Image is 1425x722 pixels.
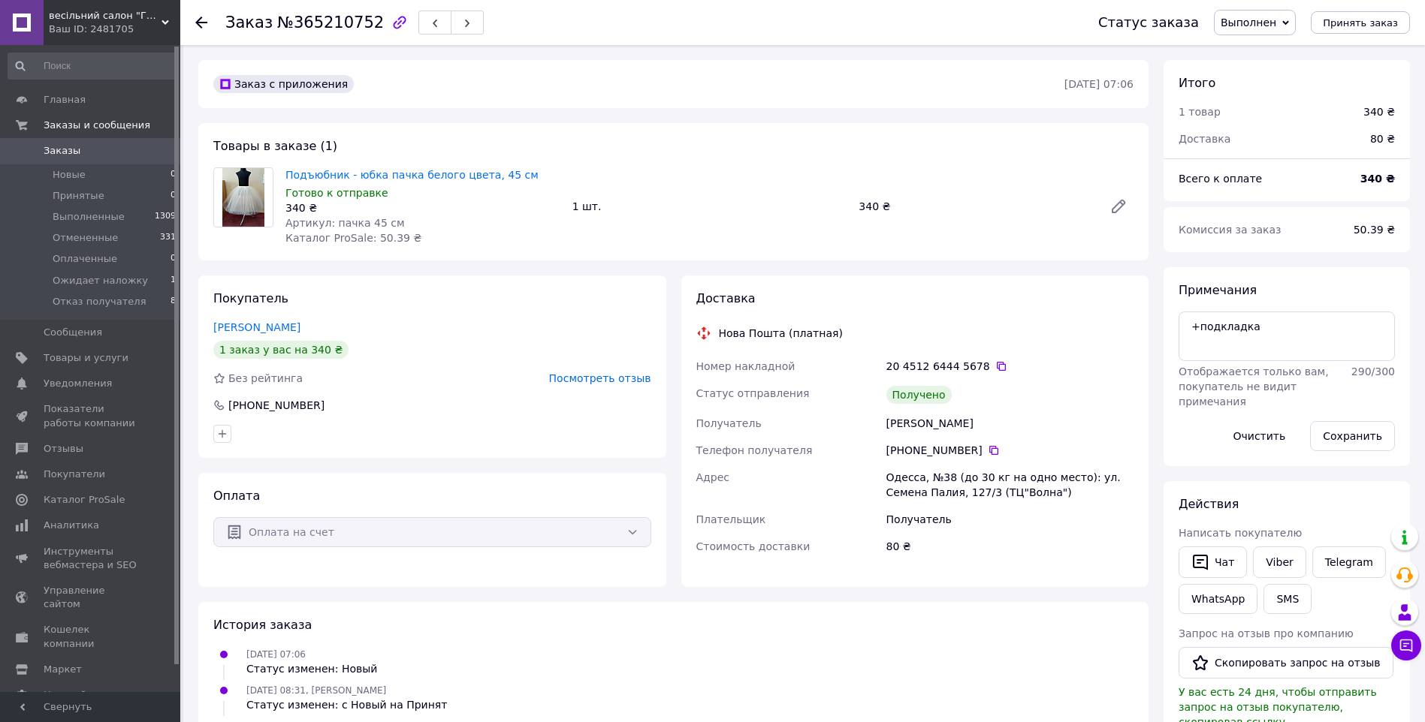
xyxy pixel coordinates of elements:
[1221,421,1299,451] button: Очистить
[44,584,139,611] span: Управление сайтом
[1360,173,1395,185] b: 340 ₴
[853,196,1097,217] div: 340 ₴
[1361,122,1404,155] div: 80 ₴
[715,326,847,341] div: Нова Пошта (платная)
[49,23,180,36] div: Ваш ID: 2481705
[285,187,388,199] span: Готово к отправке
[227,398,326,413] div: [PHONE_NUMBER]
[213,75,354,93] div: Заказ с приложения
[44,326,102,339] span: Сообщения
[549,372,651,384] span: Посмотреть отзыв
[696,417,762,429] span: Получатель
[213,341,349,359] div: 1 заказ у вас на 340 ₴
[1103,191,1134,221] a: Редактировать
[696,360,796,372] span: Номер накладной
[246,649,306,660] span: [DATE] 07:06
[213,489,260,503] span: Оплата
[1179,647,1393,678] button: Скопировать запрос на отзыв
[1391,630,1421,660] button: Чат с покупателем
[1179,527,1302,539] span: Написать покупателю
[171,274,176,287] span: 1
[285,217,405,229] span: Артикул: пачка 45 см
[246,697,447,712] div: Статус изменен: с Новый на Принят
[1064,78,1134,90] time: [DATE] 07:06
[53,189,104,203] span: Принятые
[1253,546,1306,578] a: Viber
[696,540,811,552] span: Стоимость доставки
[155,210,176,224] span: 1309
[1351,366,1395,378] span: 290 / 300
[53,295,146,308] span: Отказ получателя
[53,252,117,266] span: Оплаченные
[171,189,176,203] span: 0
[1311,11,1410,34] button: Принять заказ
[1179,311,1395,361] textarea: +подкладка
[44,351,128,365] span: Товары и услуги
[1179,106,1221,118] span: 1 товар
[883,464,1137,506] div: Одесса, №38 (до 30 кг на одно место): ул. Семена Палия, 127/3 (ТЦ"Волна")
[1354,224,1395,236] span: 50.39 ₴
[44,442,83,456] span: Отзывы
[222,168,265,227] img: Подъюбник - юбка пачка белого цвета, 45 см
[44,93,86,107] span: Главная
[44,663,82,676] span: Маркет
[1221,17,1276,29] span: Выполнен
[44,688,98,702] span: Настройки
[44,468,105,481] span: Покупатели
[171,295,176,308] span: 8
[44,144,80,158] span: Заказы
[213,321,300,333] a: [PERSON_NAME]
[285,232,421,244] span: Каталог ProSale: 50.39 ₴
[883,410,1137,437] div: [PERSON_NAME]
[1179,366,1329,408] span: Отображается только вам, покупатель не видит примечания
[696,471,729,483] span: Адрес
[8,53,177,80] input: Поиск
[1323,17,1398,29] span: Принять заказ
[44,519,99,532] span: Аналитика
[886,386,952,404] div: Получено
[49,9,162,23] span: весільний салон "Галатея"
[1098,15,1199,30] div: Статус заказа
[886,359,1134,374] div: 20 4512 6444 5678
[53,231,118,245] span: Отмененные
[1179,224,1282,236] span: Комиссия за заказ
[44,623,139,650] span: Кошелек компании
[53,274,148,287] span: Ожидает наложку
[44,493,125,507] span: Каталог ProSale
[213,139,337,153] span: Товары в заказе (1)
[285,200,560,215] div: 340 ₴
[1179,546,1247,578] button: Чат
[1310,421,1395,451] button: Сохранить
[696,513,766,525] span: Плательщик
[696,291,756,305] span: Доставка
[246,685,386,696] span: [DATE] 08:31, [PERSON_NAME]
[228,372,303,384] span: Без рейтинга
[883,533,1137,560] div: 80 ₴
[44,545,139,572] span: Инструменты вебмастера и SEO
[246,661,377,676] div: Статус изменен: Новый
[213,618,312,632] span: История заказа
[1179,283,1257,297] span: Примечания
[1179,173,1262,185] span: Всего к оплате
[696,444,813,456] span: Телефон получателя
[160,231,176,245] span: 331
[1179,627,1354,639] span: Запрос на отзыв про компанию
[883,506,1137,533] div: Получатель
[1179,584,1257,614] a: WhatsApp
[566,196,853,217] div: 1 шт.
[44,119,150,132] span: Заказы и сообщения
[53,210,125,224] span: Выполненные
[1263,584,1312,614] button: SMS
[277,14,384,32] span: №365210752
[53,168,86,182] span: Новые
[1312,546,1386,578] a: Telegram
[44,377,112,390] span: Уведомления
[285,169,539,181] a: Подъюбник - юбка пачка белого цвета, 45 см
[213,291,288,305] span: Покупатель
[171,252,176,266] span: 0
[1179,497,1239,511] span: Действия
[195,15,207,30] div: Вернуться назад
[1179,76,1215,90] span: Итого
[225,14,273,32] span: Заказ
[1179,133,1230,145] span: Доставка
